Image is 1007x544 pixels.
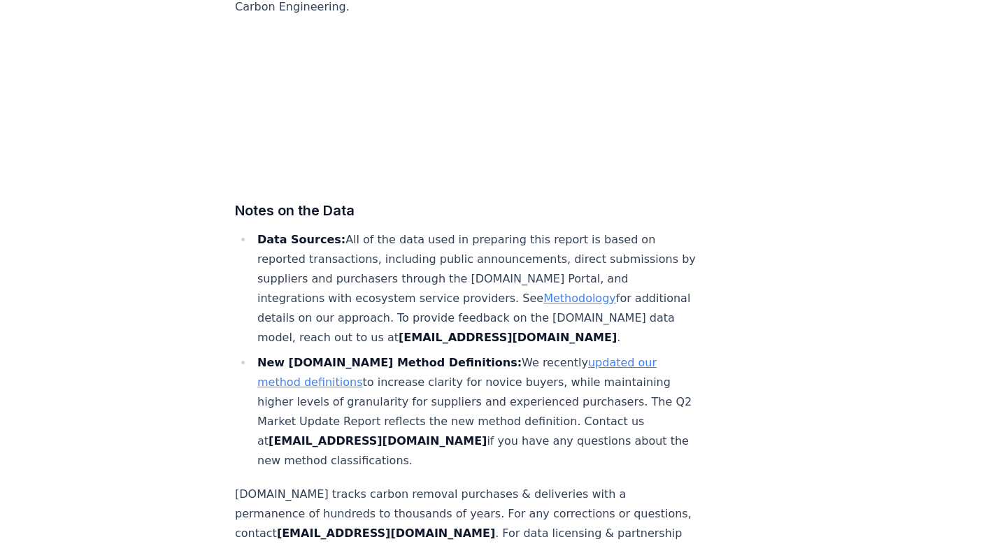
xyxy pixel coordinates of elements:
a: updated our method definitions [257,356,657,389]
strong: Data Sources: [257,233,345,246]
li: We recently to increase clarity for novice buyers, while maintaining higher levels of granularity... [253,353,698,471]
strong: [EMAIL_ADDRESS][DOMAIN_NAME] [399,331,617,344]
strong: [EMAIL_ADDRESS][DOMAIN_NAME] [269,434,487,448]
h3: Notes on the Data [235,199,698,222]
strong: New [DOMAIN_NAME] Method Definitions: [257,356,522,369]
strong: [EMAIL_ADDRESS][DOMAIN_NAME] [277,527,495,540]
iframe: Split Bars [235,31,698,177]
a: Methodology [543,292,616,305]
li: All of the data used in preparing this report is based on reported transactions, including public... [253,230,698,348]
